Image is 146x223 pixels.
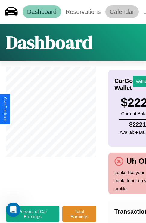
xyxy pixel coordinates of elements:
a: Dashboard [23,5,61,18]
iframe: Intercom live chat [6,203,20,217]
button: Total Earnings [62,206,96,222]
a: Calendar [105,5,139,18]
h1: Dashboard [6,30,92,55]
div: Give Feedback [3,97,7,121]
button: Percent of Car Earnings [6,206,59,222]
a: Reservations [61,5,105,18]
h4: CarGo Wallet [114,78,133,91]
